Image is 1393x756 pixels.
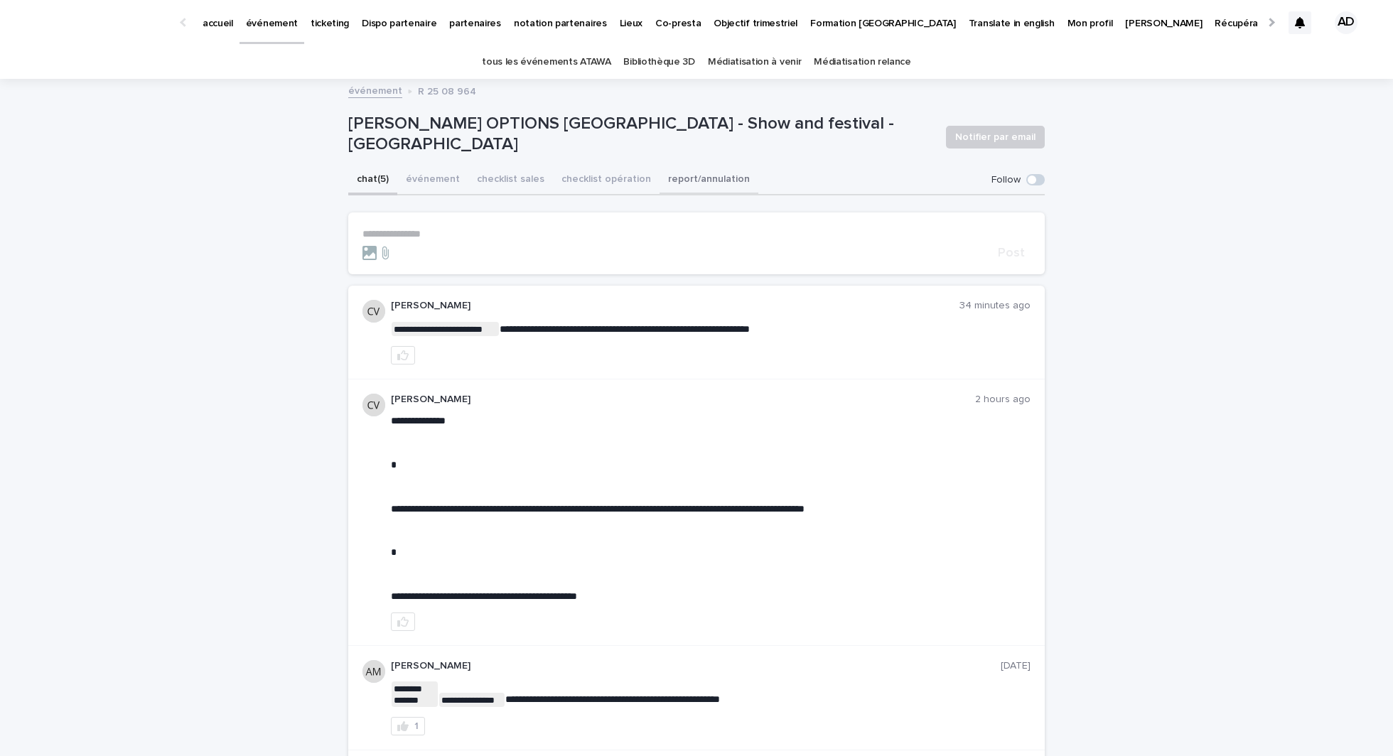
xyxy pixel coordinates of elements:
[414,721,419,731] div: 1
[391,717,425,735] button: 1
[418,82,476,98] p: R 25 08 964
[955,130,1036,144] span: Notifier par email
[708,45,802,79] a: Médiatisation à venir
[1001,660,1031,672] p: [DATE]
[946,126,1045,148] button: Notifier par email
[1335,11,1357,34] div: AD
[391,346,415,364] button: like this post
[348,166,397,195] button: chat (5)
[348,82,402,98] a: événement
[391,300,959,312] p: [PERSON_NAME]
[975,394,1031,406] p: 2 hours ago
[959,300,1031,312] p: 34 minutes ago
[391,394,975,406] p: [PERSON_NAME]
[998,247,1025,259] span: Post
[814,45,911,79] a: Médiatisation relance
[28,9,166,37] img: Ls34BcGeRexTGTNfXpUC
[553,166,660,195] button: checklist opération
[348,114,935,155] p: [PERSON_NAME] OPTIONS [GEOGRAPHIC_DATA] - Show and festival - [GEOGRAPHIC_DATA]
[482,45,611,79] a: tous les événements ATAWA
[468,166,553,195] button: checklist sales
[391,612,415,631] button: like this post
[397,166,468,195] button: événement
[391,660,1001,672] p: [PERSON_NAME]
[660,166,758,195] button: report/annulation
[991,174,1021,186] p: Follow
[623,45,694,79] a: Bibliothèque 3D
[992,247,1031,259] button: Post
